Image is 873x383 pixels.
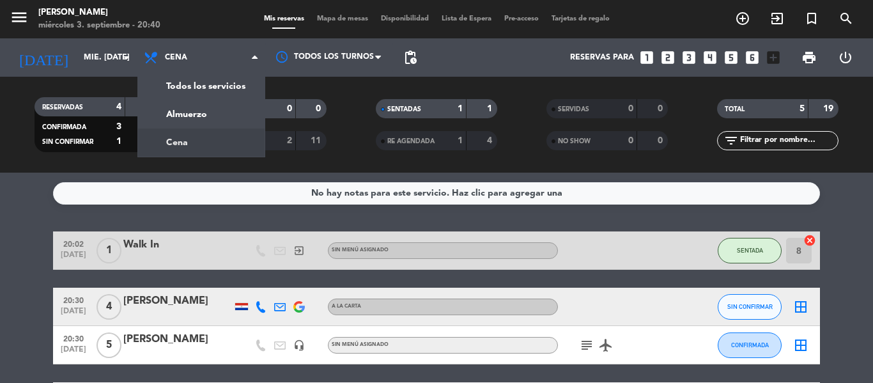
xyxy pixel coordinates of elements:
[801,50,817,65] span: print
[458,104,463,113] strong: 1
[737,247,763,254] span: SENTADA
[138,100,265,129] a: Almuerzo
[332,247,389,253] span: Sin menú asignado
[119,50,134,65] i: arrow_drop_down
[58,331,89,345] span: 20:30
[293,301,305,313] img: google-logo.png
[803,234,816,247] i: cancel
[311,136,323,145] strong: 11
[375,15,435,22] span: Disponibilidad
[293,245,305,256] i: exit_to_app
[138,72,265,100] a: Todos los servicios
[579,338,594,353] i: subject
[735,11,750,26] i: add_circle_outline
[793,299,808,315] i: border_all
[681,49,697,66] i: looks_3
[116,137,121,146] strong: 1
[498,15,545,22] span: Pre-acceso
[823,104,836,113] strong: 19
[598,338,614,353] i: airplanemode_active
[123,331,232,348] div: [PERSON_NAME]
[628,136,633,145] strong: 0
[10,43,77,72] i: [DATE]
[658,136,665,145] strong: 0
[42,124,86,130] span: CONFIRMADA
[97,294,121,320] span: 4
[287,104,292,113] strong: 0
[800,104,805,113] strong: 5
[638,49,655,66] i: looks_one
[311,186,562,201] div: No hay notas para este servicio. Haz clic para agregar una
[718,238,782,263] button: SENTADA
[316,104,323,113] strong: 0
[123,237,232,253] div: Walk In
[458,136,463,145] strong: 1
[138,129,265,157] a: Cena
[165,53,187,62] span: Cena
[10,8,29,27] i: menu
[804,11,819,26] i: turned_in_not
[258,15,311,22] span: Mis reservas
[387,138,435,145] span: RE AGENDADA
[311,15,375,22] span: Mapa de mesas
[42,104,83,111] span: RESERVADAS
[116,102,121,111] strong: 4
[97,238,121,263] span: 1
[293,340,305,351] i: headset_mic
[744,49,761,66] i: looks_6
[725,106,745,113] span: TOTAL
[435,15,498,22] span: Lista de Espera
[42,139,93,145] span: SIN CONFIRMAR
[58,307,89,322] span: [DATE]
[731,341,769,348] span: CONFIRMADA
[570,53,634,62] span: Reservas para
[545,15,616,22] span: Tarjetas de regalo
[387,106,421,113] span: SENTADAS
[739,134,838,148] input: Filtrar por nombre...
[38,6,160,19] div: [PERSON_NAME]
[827,38,863,77] div: LOG OUT
[702,49,718,66] i: looks_4
[58,251,89,265] span: [DATE]
[769,11,785,26] i: exit_to_app
[723,133,739,148] i: filter_list
[58,236,89,251] span: 20:02
[558,138,591,145] span: NO SHOW
[727,303,773,310] span: SIN CONFIRMAR
[723,49,739,66] i: looks_5
[838,11,854,26] i: search
[660,49,676,66] i: looks_two
[765,49,782,66] i: add_box
[332,304,361,309] span: A LA CARTA
[116,122,121,131] strong: 3
[838,50,853,65] i: power_settings_new
[38,19,160,32] div: miércoles 3. septiembre - 20:40
[658,104,665,113] strong: 0
[123,293,232,309] div: [PERSON_NAME]
[487,136,495,145] strong: 4
[628,104,633,113] strong: 0
[58,292,89,307] span: 20:30
[718,332,782,358] button: CONFIRMADA
[287,136,292,145] strong: 2
[58,345,89,360] span: [DATE]
[403,50,418,65] span: pending_actions
[558,106,589,113] span: SERVIDAS
[793,338,808,353] i: border_all
[487,104,495,113] strong: 1
[10,8,29,31] button: menu
[718,294,782,320] button: SIN CONFIRMAR
[332,342,389,347] span: Sin menú asignado
[97,332,121,358] span: 5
